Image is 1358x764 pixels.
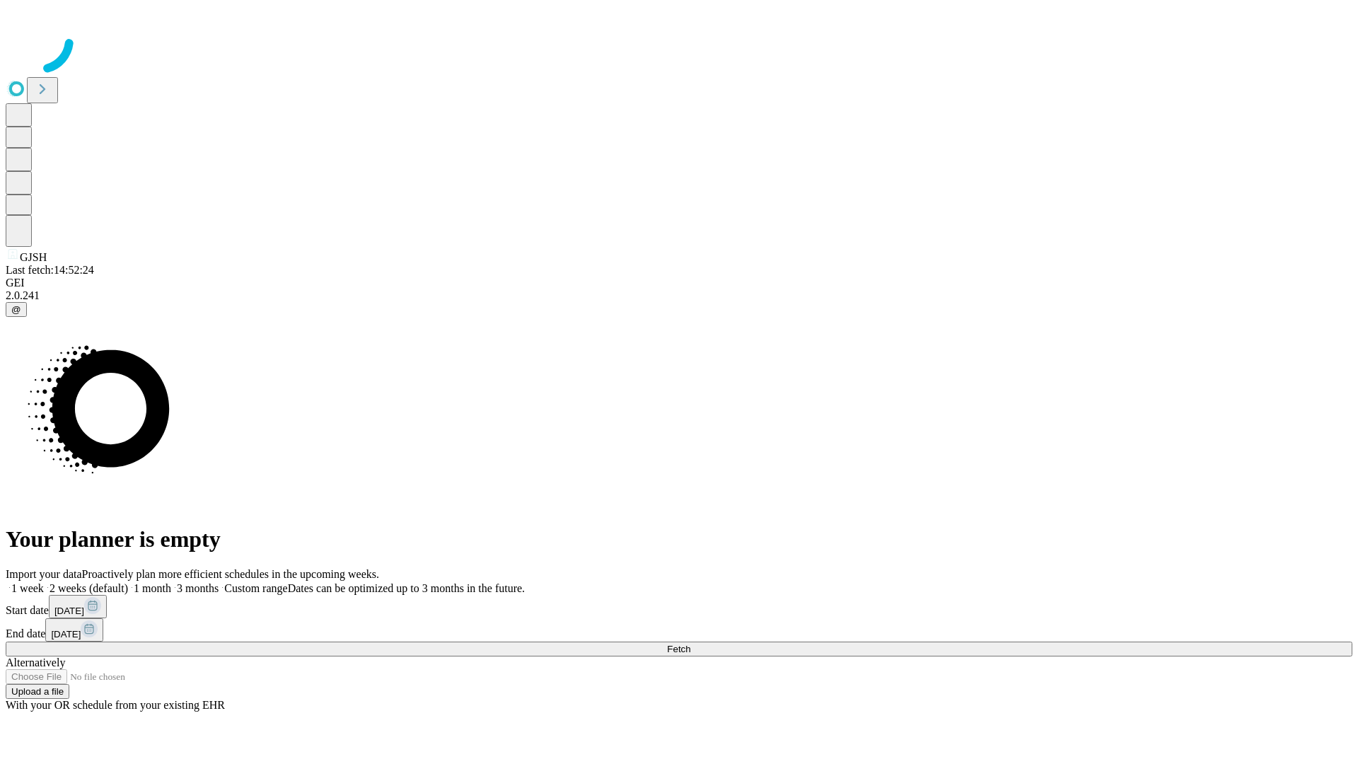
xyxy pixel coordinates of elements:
[50,582,128,594] span: 2 weeks (default)
[11,304,21,315] span: @
[45,618,103,642] button: [DATE]
[6,595,1352,618] div: Start date
[224,582,287,594] span: Custom range
[49,595,107,618] button: [DATE]
[667,644,690,654] span: Fetch
[54,606,84,616] span: [DATE]
[6,568,82,580] span: Import your data
[177,582,219,594] span: 3 months
[6,684,69,699] button: Upload a file
[6,642,1352,656] button: Fetch
[6,699,225,711] span: With your OR schedule from your existing EHR
[11,582,44,594] span: 1 week
[288,582,525,594] span: Dates can be optimized up to 3 months in the future.
[6,618,1352,642] div: End date
[6,277,1352,289] div: GEI
[134,582,171,594] span: 1 month
[6,289,1352,302] div: 2.0.241
[20,251,47,263] span: GJSH
[82,568,379,580] span: Proactively plan more efficient schedules in the upcoming weeks.
[6,302,27,317] button: @
[6,656,65,668] span: Alternatively
[6,264,94,276] span: Last fetch: 14:52:24
[6,526,1352,552] h1: Your planner is empty
[51,629,81,639] span: [DATE]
